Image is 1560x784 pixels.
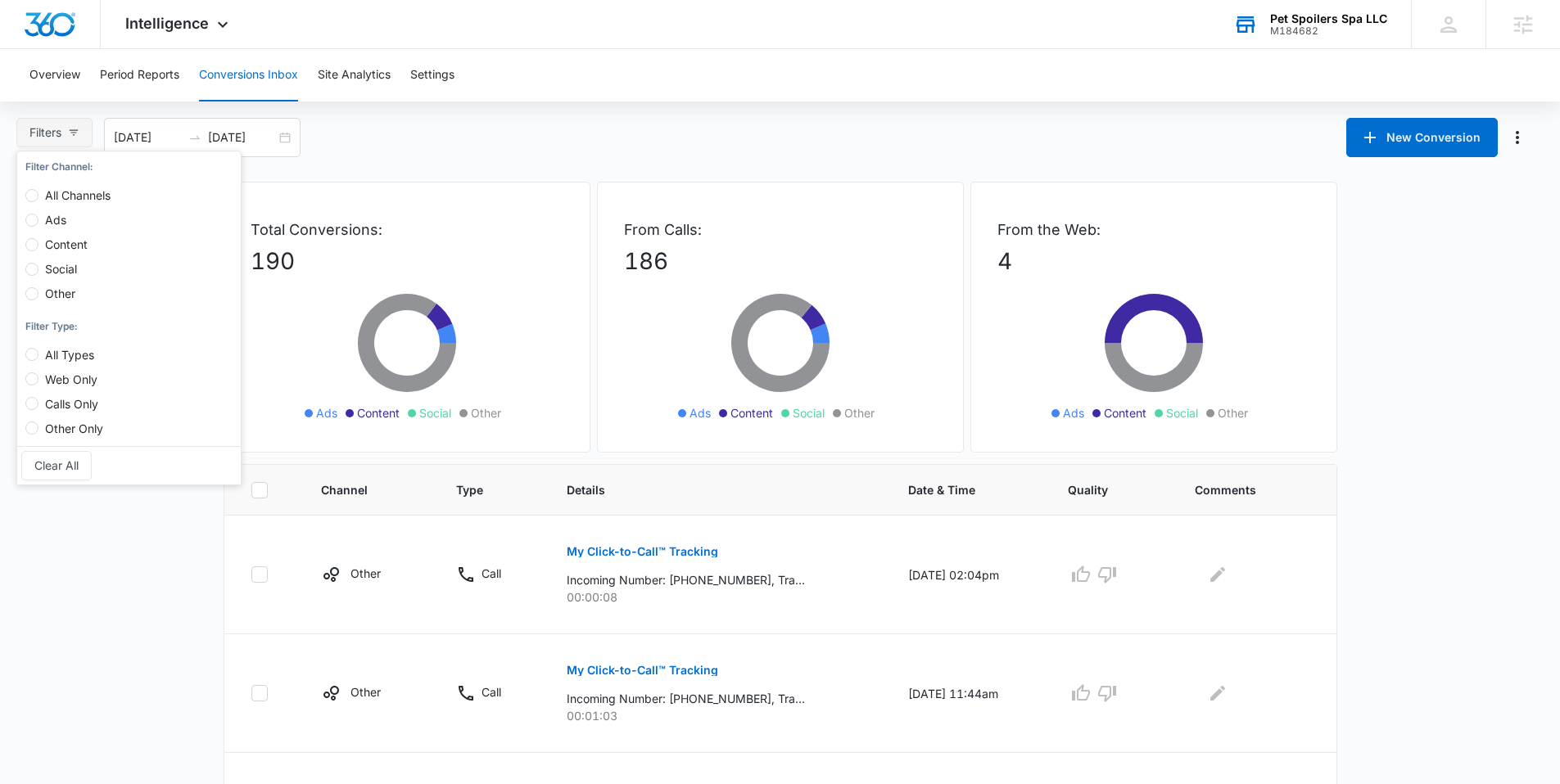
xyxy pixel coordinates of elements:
[34,457,79,475] span: Clear All
[188,131,201,144] span: to
[567,532,718,571] button: My Click-to-Call™ Tracking
[456,481,504,498] span: Type
[1205,561,1231,588] button: Edit Comments
[419,404,451,421] span: Social
[38,372,104,386] span: Web Only
[730,404,773,421] span: Content
[567,651,718,690] button: My Click-to-Call™ Tracking
[793,404,825,421] span: Social
[844,404,875,421] span: Other
[350,565,381,582] p: Other
[1166,404,1198,421] span: Social
[38,397,105,411] span: Calls Only
[567,546,718,557] p: My Click-to-Call™ Tracking
[114,128,182,146] input: Start date
[567,707,869,724] p: 00:01:03
[997,219,1310,241] p: From the Web:
[624,219,937,241] p: From Calls:
[125,15,209,32] span: Intelligence
[25,160,233,175] div: Filter Channel :
[26,26,39,39] img: logo_orange.svg
[316,404,337,421] span: Ads
[38,348,101,362] span: All Types
[690,404,711,421] span: Ads
[16,118,93,147] button: Filters
[38,262,84,276] span: Social
[29,124,61,142] span: Filters
[482,683,501,701] p: Call
[350,683,381,701] p: Other
[188,131,201,144] span: swap-right
[1205,680,1231,706] button: Edit Comments
[46,26,80,39] div: v 4.0.25
[100,49,179,101] button: Period Reports
[1195,481,1286,498] span: Comments
[251,244,563,278] p: 190
[410,49,454,101] button: Settings
[38,188,117,202] span: All Channels
[1218,404,1248,421] span: Other
[1270,12,1387,25] div: account name
[567,665,718,676] p: My Click-to-Call™ Tracking
[908,481,1005,498] span: Date & Time
[1063,404,1084,421] span: Ads
[889,634,1048,753] td: [DATE] 11:44am
[62,97,147,107] div: Domain Overview
[889,516,1048,634] td: [DATE] 02:04pm
[1346,118,1498,157] button: New Conversion
[25,319,233,335] div: Filter Type :
[1504,124,1531,151] button: Manage Numbers
[251,219,563,241] p: Total Conversions:
[29,49,80,101] button: Overview
[181,97,276,107] div: Keywords by Traffic
[1104,404,1146,421] span: Content
[26,43,39,56] img: website_grey.svg
[482,565,501,582] p: Call
[318,49,391,101] button: Site Analytics
[321,481,393,498] span: Channel
[38,421,110,435] span: Other Only
[567,571,805,588] p: Incoming Number: [PHONE_NUMBER], Tracking Number: [PHONE_NUMBER], Ring To: [PHONE_NUMBER], Caller...
[163,95,176,108] img: tab_keywords_by_traffic_grey.svg
[624,244,937,278] p: 186
[567,588,869,606] p: 00:00:08
[357,404,400,421] span: Content
[38,213,73,227] span: Ads
[1270,25,1387,37] div: account id
[38,286,82,300] span: Other
[1068,481,1132,498] span: Quality
[471,404,501,421] span: Other
[44,95,57,108] img: tab_domain_overview_orange.svg
[208,128,276,146] input: End date
[567,481,845,498] span: Details
[567,690,805,707] p: Incoming Number: [PHONE_NUMBER], Tracking Number: [PHONE_NUMBER], Ring To: [PHONE_NUMBER], Caller...
[997,244,1310,278] p: 4
[43,43,180,56] div: Domain: [DOMAIN_NAME]
[199,49,298,101] button: Conversions Inbox
[38,237,94,251] span: Content
[21,451,92,480] button: Clear All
